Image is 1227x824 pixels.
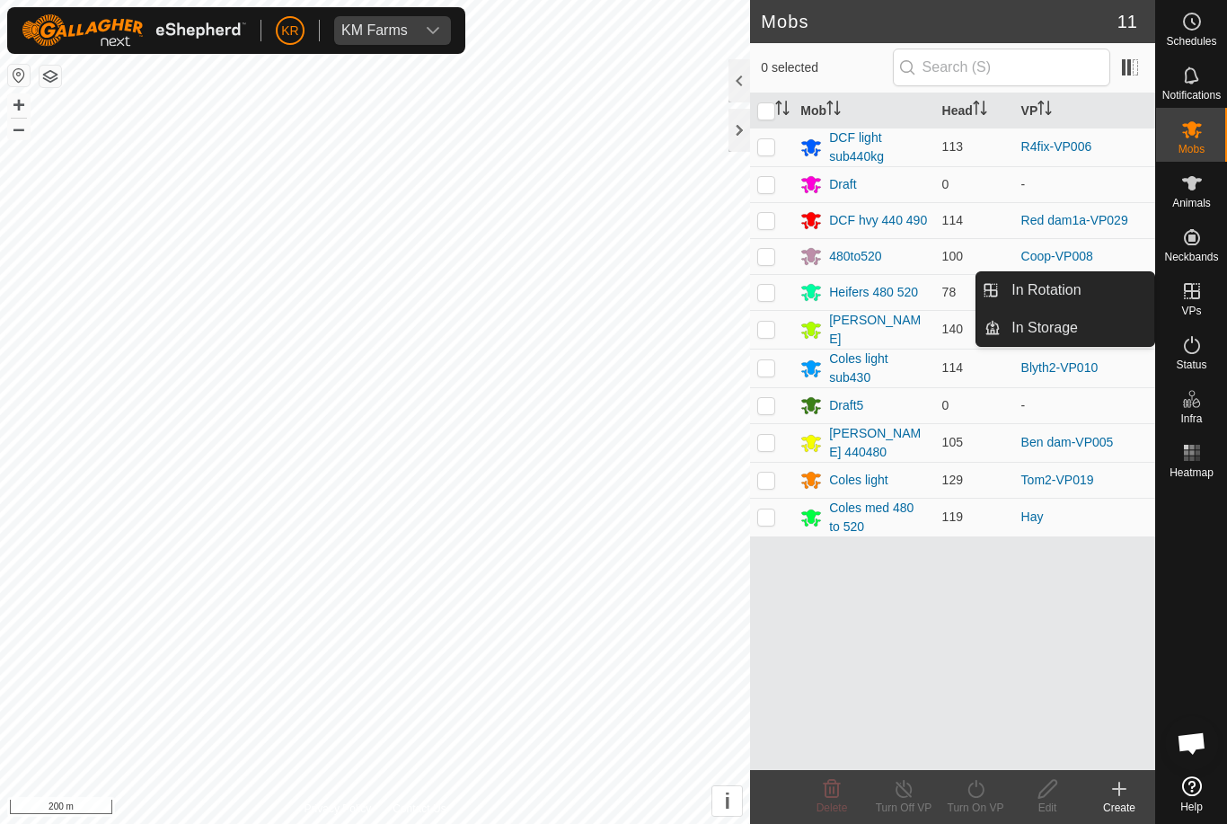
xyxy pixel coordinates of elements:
span: In Storage [1011,317,1078,339]
a: Help [1156,769,1227,820]
div: Coles light [829,471,887,490]
li: In Rotation [976,272,1154,308]
a: Privacy Policy [305,801,372,817]
img: Gallagher Logo [22,14,246,47]
a: R4fix-VP006 [1021,139,1092,154]
button: + [8,94,30,116]
button: – [8,118,30,139]
a: Coop-VP008 [1021,249,1093,263]
td: - [1014,387,1155,423]
p-sorticon: Activate to sort [973,103,987,118]
p-sorticon: Activate to sort [1037,103,1052,118]
a: Hay [1021,509,1044,524]
span: 78 [942,285,957,299]
button: i [712,786,742,816]
input: Search (S) [893,49,1110,86]
span: 113 [942,139,963,154]
span: i [724,789,730,813]
div: Turn Off VP [868,800,940,816]
span: KM Farms [334,16,415,45]
span: 129 [942,473,963,487]
span: Status [1176,359,1206,370]
div: Turn On VP [940,800,1011,816]
span: 0 [942,177,949,191]
div: DCF light sub440kg [829,128,927,166]
span: 119 [942,509,963,524]
span: Mobs [1178,144,1205,155]
div: [PERSON_NAME] [829,311,927,349]
div: Draft5 [829,396,863,415]
div: Create [1083,800,1155,816]
th: Head [935,93,1014,128]
span: 105 [942,435,963,449]
span: 140 [942,322,963,336]
div: KM Farms [341,23,408,38]
div: Draft [829,175,856,194]
div: 480to520 [829,247,881,266]
span: 100 [942,249,963,263]
li: In Storage [976,310,1154,346]
p-sorticon: Activate to sort [826,103,841,118]
span: Delete [817,802,848,814]
span: Neckbands [1164,252,1218,262]
div: DCF hvy 440 490 [829,211,927,230]
div: Heifers 480 520 [829,283,918,302]
span: 0 selected [761,58,892,77]
button: Reset Map [8,65,30,86]
a: In Storage [1001,310,1154,346]
span: VPs [1181,306,1201,316]
th: Mob [793,93,934,128]
span: 11 [1117,8,1137,35]
div: Edit [1011,800,1083,816]
a: In Rotation [1001,272,1154,308]
a: Tom2-VP019 [1021,473,1094,487]
span: Help [1180,802,1203,812]
span: 0 [942,398,949,412]
span: 114 [942,213,963,227]
a: Blyth2-VP010 [1021,360,1099,375]
th: VP [1014,93,1155,128]
span: KR [281,22,298,40]
span: Notifications [1162,90,1221,101]
p-sorticon: Activate to sort [775,103,790,118]
div: dropdown trigger [415,16,451,45]
a: Ben dam-VP005 [1021,435,1114,449]
span: Infra [1180,413,1202,424]
span: Heatmap [1170,467,1214,478]
div: Open chat [1165,716,1219,770]
h2: Mobs [761,11,1117,32]
div: [PERSON_NAME] 440480 [829,424,927,462]
span: In Rotation [1011,279,1081,301]
div: Coles med 480 to 520 [829,499,927,536]
button: Map Layers [40,66,61,87]
span: 114 [942,360,963,375]
span: Animals [1172,198,1211,208]
a: Red dam1a-VP029 [1021,213,1128,227]
td: - [1014,166,1155,202]
div: Coles light sub430 [829,350,927,387]
a: Contact Us [393,801,446,817]
span: Schedules [1166,36,1216,47]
